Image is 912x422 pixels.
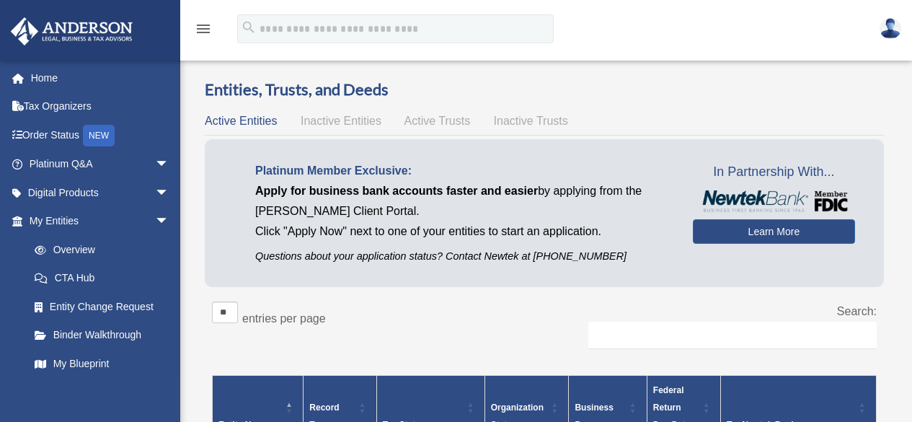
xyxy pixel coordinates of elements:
[255,161,671,181] p: Platinum Member Exclusive:
[700,190,848,212] img: NewtekBankLogoSM.png
[10,178,191,207] a: Digital Productsarrow_drop_down
[242,312,326,325] label: entries per page
[83,125,115,146] div: NEW
[255,221,671,242] p: Click "Apply Now" next to one of your entities to start an application.
[693,161,855,184] span: In Partnership With...
[20,235,177,264] a: Overview
[693,219,855,244] a: Learn More
[255,181,671,221] p: by applying from the [PERSON_NAME] Client Portal.
[10,63,191,92] a: Home
[195,20,212,38] i: menu
[205,115,277,127] span: Active Entities
[155,207,184,237] span: arrow_drop_down
[205,79,884,101] h3: Entities, Trusts, and Deeds
[241,19,257,35] i: search
[255,247,671,265] p: Questions about your application status? Contact Newtek at [PHONE_NUMBER]
[255,185,538,197] span: Apply for business bank accounts faster and easier
[195,25,212,38] a: menu
[6,17,137,45] img: Anderson Advisors Platinum Portal
[10,150,191,179] a: Platinum Q&Aarrow_drop_down
[301,115,381,127] span: Inactive Entities
[10,120,191,150] a: Order StatusNEW
[494,115,568,127] span: Inactive Trusts
[20,321,184,350] a: Binder Walkthrough
[155,150,184,180] span: arrow_drop_down
[837,305,877,317] label: Search:
[20,292,184,321] a: Entity Change Request
[155,178,184,208] span: arrow_drop_down
[10,92,191,121] a: Tax Organizers
[880,18,901,39] img: User Pic
[20,264,184,293] a: CTA Hub
[20,349,184,378] a: My Blueprint
[10,207,184,236] a: My Entitiesarrow_drop_down
[404,115,471,127] span: Active Trusts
